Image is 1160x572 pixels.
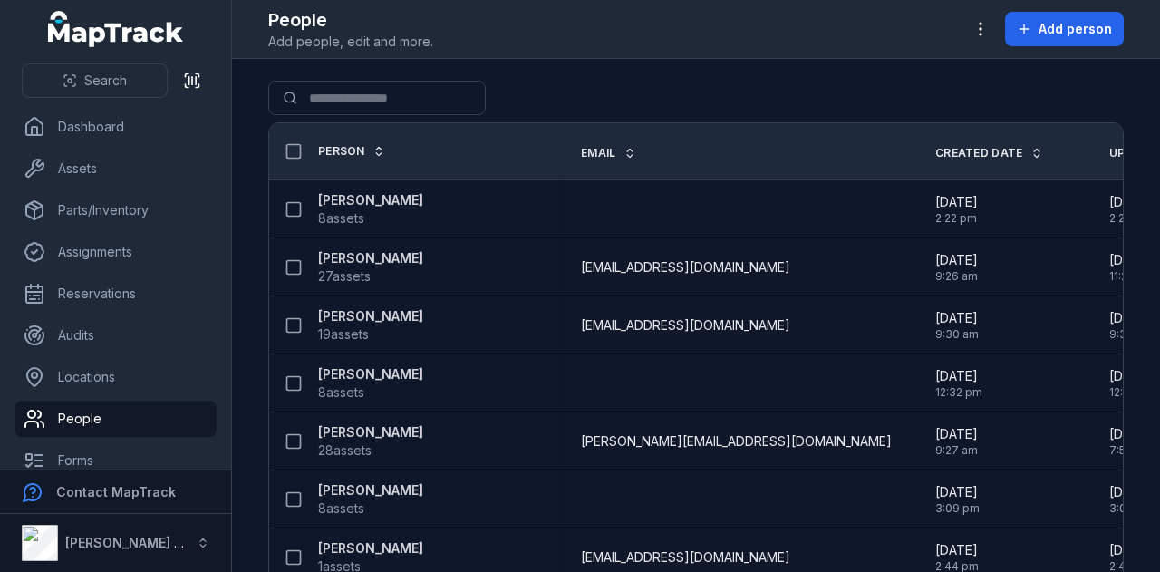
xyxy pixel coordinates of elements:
[22,63,168,98] button: Search
[1039,20,1112,38] span: Add person
[581,146,616,160] span: Email
[935,425,978,458] time: 3/4/2025, 9:27:41 AM
[935,211,978,226] span: 2:22 pm
[318,423,423,441] strong: [PERSON_NAME]
[318,249,423,267] strong: [PERSON_NAME]
[318,307,423,344] a: [PERSON_NAME]19assets
[318,481,423,499] strong: [PERSON_NAME]
[318,539,423,557] strong: [PERSON_NAME]
[935,309,979,327] span: [DATE]
[1109,193,1152,226] time: 8/20/2025, 2:22:10 PM
[935,327,979,342] span: 9:30 am
[14,442,217,479] a: Forms
[318,365,423,383] strong: [PERSON_NAME]
[935,385,982,400] span: 12:32 pm
[581,432,892,451] span: [PERSON_NAME][EMAIL_ADDRESS][DOMAIN_NAME]
[1005,12,1124,46] button: Add person
[935,425,978,443] span: [DATE]
[1109,269,1152,284] span: 11:21 am
[935,367,982,400] time: 6/6/2025, 12:32:38 PM
[318,267,371,286] span: 27 assets
[1109,425,1152,443] span: [DATE]
[14,317,217,354] a: Audits
[318,383,364,402] span: 8 assets
[318,307,423,325] strong: [PERSON_NAME]
[935,483,980,501] span: [DATE]
[1109,501,1154,516] span: 3:09 pm
[1109,385,1156,400] span: 12:32 pm
[935,541,979,559] span: [DATE]
[935,269,978,284] span: 9:26 am
[935,146,1043,160] a: Created Date
[1109,309,1153,342] time: 6/4/2025, 9:30:08 AM
[1109,367,1156,400] time: 6/6/2025, 12:32:38 PM
[318,191,423,209] strong: [PERSON_NAME]
[318,441,372,460] span: 28 assets
[1109,327,1153,342] span: 9:30 am
[935,309,979,342] time: 6/4/2025, 9:30:08 AM
[48,11,184,47] a: MapTrack
[14,109,217,145] a: Dashboard
[581,316,790,334] span: [EMAIL_ADDRESS][DOMAIN_NAME]
[935,146,1023,160] span: Created Date
[1109,483,1154,516] time: 8/8/2025, 3:09:04 PM
[14,401,217,437] a: People
[268,7,433,33] h2: People
[1109,309,1153,327] span: [DATE]
[14,276,217,312] a: Reservations
[935,251,978,269] span: [DATE]
[1109,193,1152,211] span: [DATE]
[935,251,978,284] time: 3/4/2025, 9:26:03 AM
[1109,251,1152,284] time: 6/12/2025, 11:21:27 AM
[1109,425,1152,458] time: 8/1/2025, 7:58:22 AM
[935,501,980,516] span: 3:09 pm
[318,144,365,159] span: Person
[1109,541,1153,559] span: [DATE]
[318,249,423,286] a: [PERSON_NAME]27assets
[581,146,636,160] a: Email
[56,484,176,499] strong: Contact MapTrack
[318,481,423,518] a: [PERSON_NAME]8assets
[935,483,980,516] time: 8/8/2025, 3:09:04 PM
[318,499,364,518] span: 8 assets
[1109,251,1152,269] span: [DATE]
[14,234,217,270] a: Assignments
[318,325,369,344] span: 19 assets
[1109,443,1152,458] span: 7:58 am
[935,443,978,458] span: 9:27 am
[1109,483,1154,501] span: [DATE]
[268,33,433,51] span: Add people, edit and more.
[318,365,423,402] a: [PERSON_NAME]8assets
[318,423,423,460] a: [PERSON_NAME]28assets
[318,209,364,228] span: 8 assets
[935,193,978,226] time: 8/20/2025, 2:22:10 PM
[84,72,127,90] span: Search
[14,150,217,187] a: Assets
[318,144,385,159] a: Person
[1109,367,1156,385] span: [DATE]
[318,191,423,228] a: [PERSON_NAME]8assets
[14,359,217,395] a: Locations
[581,258,790,276] span: [EMAIL_ADDRESS][DOMAIN_NAME]
[1109,211,1152,226] span: 2:22 pm
[935,193,978,211] span: [DATE]
[935,367,982,385] span: [DATE]
[14,192,217,228] a: Parts/Inventory
[65,535,191,550] strong: [PERSON_NAME] Air
[581,548,790,567] span: [EMAIL_ADDRESS][DOMAIN_NAME]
